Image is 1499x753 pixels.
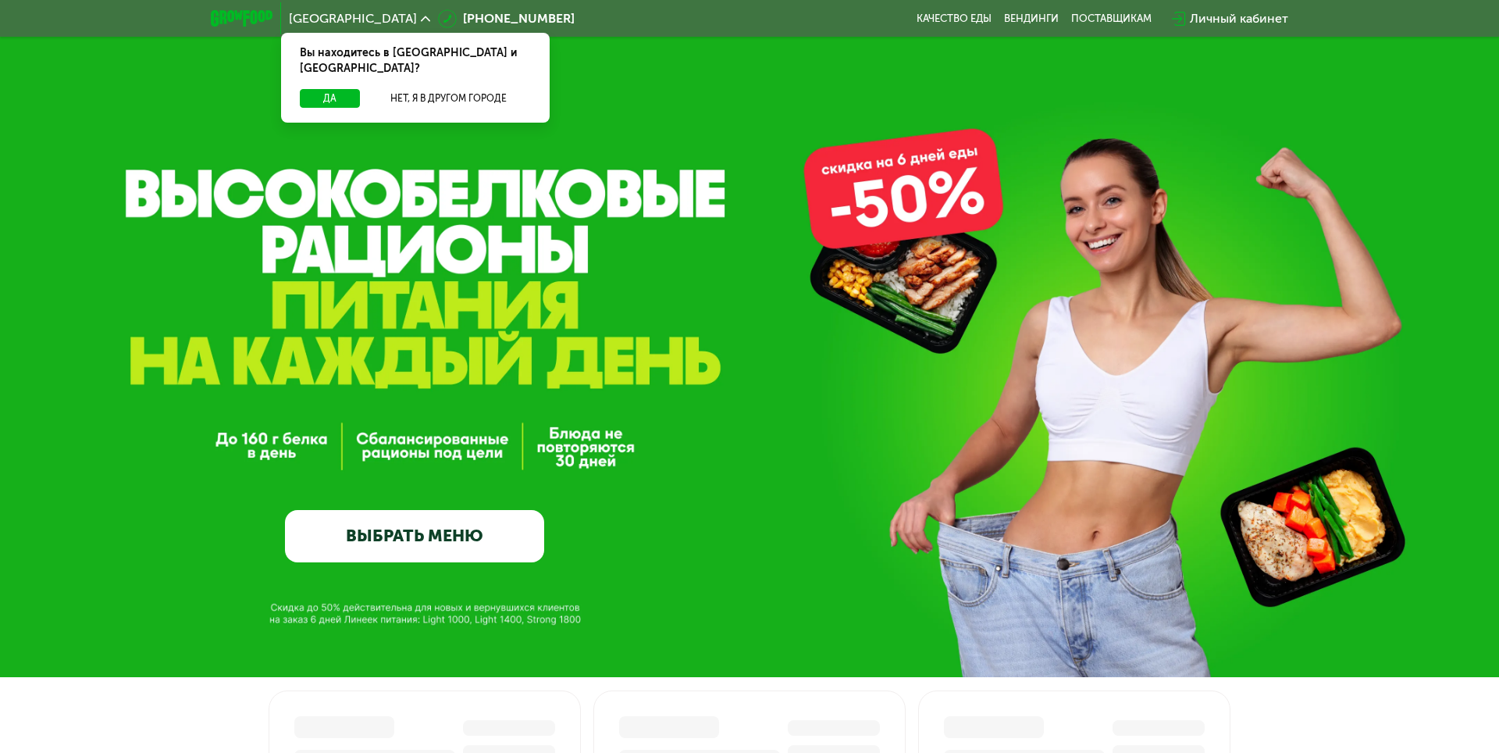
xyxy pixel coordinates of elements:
[366,89,531,108] button: Нет, я в другом городе
[281,33,550,89] div: Вы находитесь в [GEOGRAPHIC_DATA] и [GEOGRAPHIC_DATA]?
[1004,12,1059,25] a: Вендинги
[289,12,417,25] span: [GEOGRAPHIC_DATA]
[285,510,544,562] a: ВЫБРАТЬ МЕНЮ
[300,89,360,108] button: Да
[1190,9,1288,28] div: Личный кабинет
[1071,12,1152,25] div: поставщикам
[917,12,992,25] a: Качество еды
[438,9,575,28] a: [PHONE_NUMBER]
